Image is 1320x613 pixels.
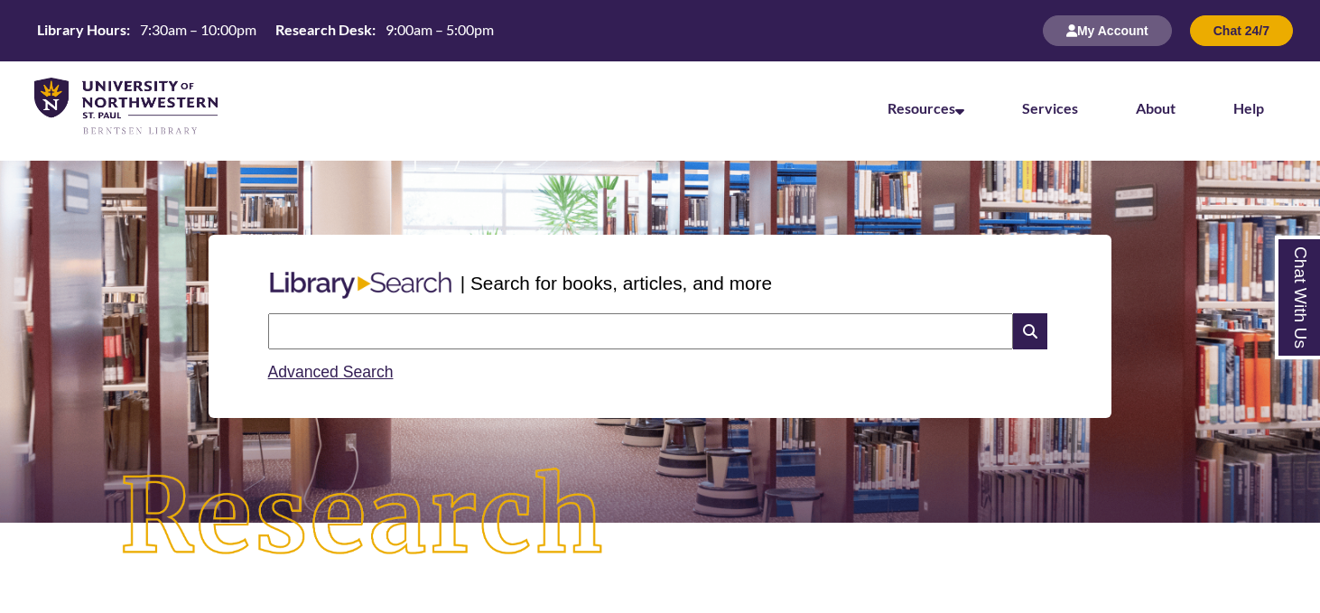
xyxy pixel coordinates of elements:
a: Services [1022,99,1078,116]
p: | Search for books, articles, and more [460,269,772,297]
span: 7:30am – 10:00pm [140,21,256,38]
img: UNWSP Library Logo [34,78,218,135]
a: About [1136,99,1176,116]
a: My Account [1043,23,1172,38]
a: Hours Today [30,20,501,42]
span: 9:00am – 5:00pm [386,21,494,38]
button: Chat 24/7 [1190,15,1293,46]
a: Chat 24/7 [1190,23,1293,38]
table: Hours Today [30,20,501,40]
a: Advanced Search [268,363,394,381]
a: Help [1233,99,1264,116]
button: My Account [1043,15,1172,46]
th: Research Desk: [268,20,378,40]
a: Resources [888,99,964,116]
img: Libary Search [261,265,460,306]
i: Search [1013,313,1047,349]
th: Library Hours: [30,20,133,40]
